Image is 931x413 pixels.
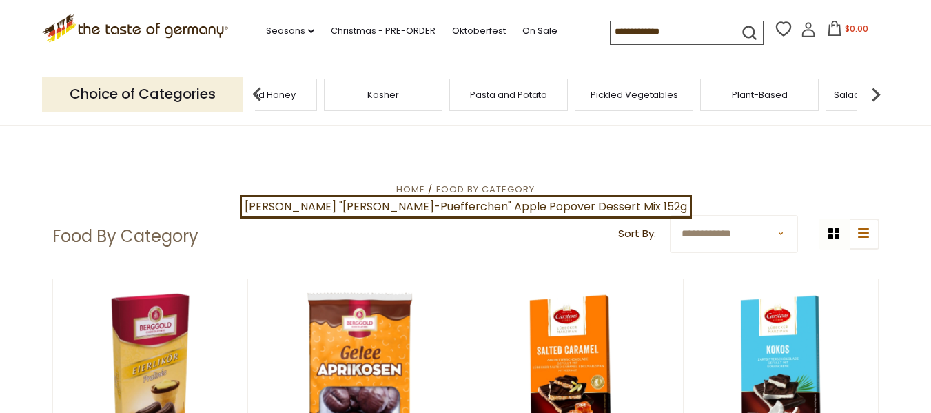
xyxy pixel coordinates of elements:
a: Plant-Based [732,90,788,100]
a: On Sale [522,23,557,39]
p: Choice of Categories [42,77,243,111]
a: Christmas - PRE-ORDER [331,23,436,39]
a: Pickled Vegetables [591,90,678,100]
a: Kosher [367,90,399,100]
a: Oktoberfest [452,23,506,39]
span: $0.00 [845,23,868,34]
a: Pasta and Potato [470,90,547,100]
img: next arrow [862,81,890,108]
a: Food By Category [436,183,535,196]
a: [PERSON_NAME] "[PERSON_NAME]-Puefferchen" Apple Popover Dessert Mix 152g [240,195,692,219]
a: Home [396,183,425,196]
label: Sort By: [618,225,656,243]
img: previous arrow [243,81,271,108]
a: Seasons [266,23,314,39]
button: $0.00 [819,21,877,41]
h1: Food By Category [52,226,198,247]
